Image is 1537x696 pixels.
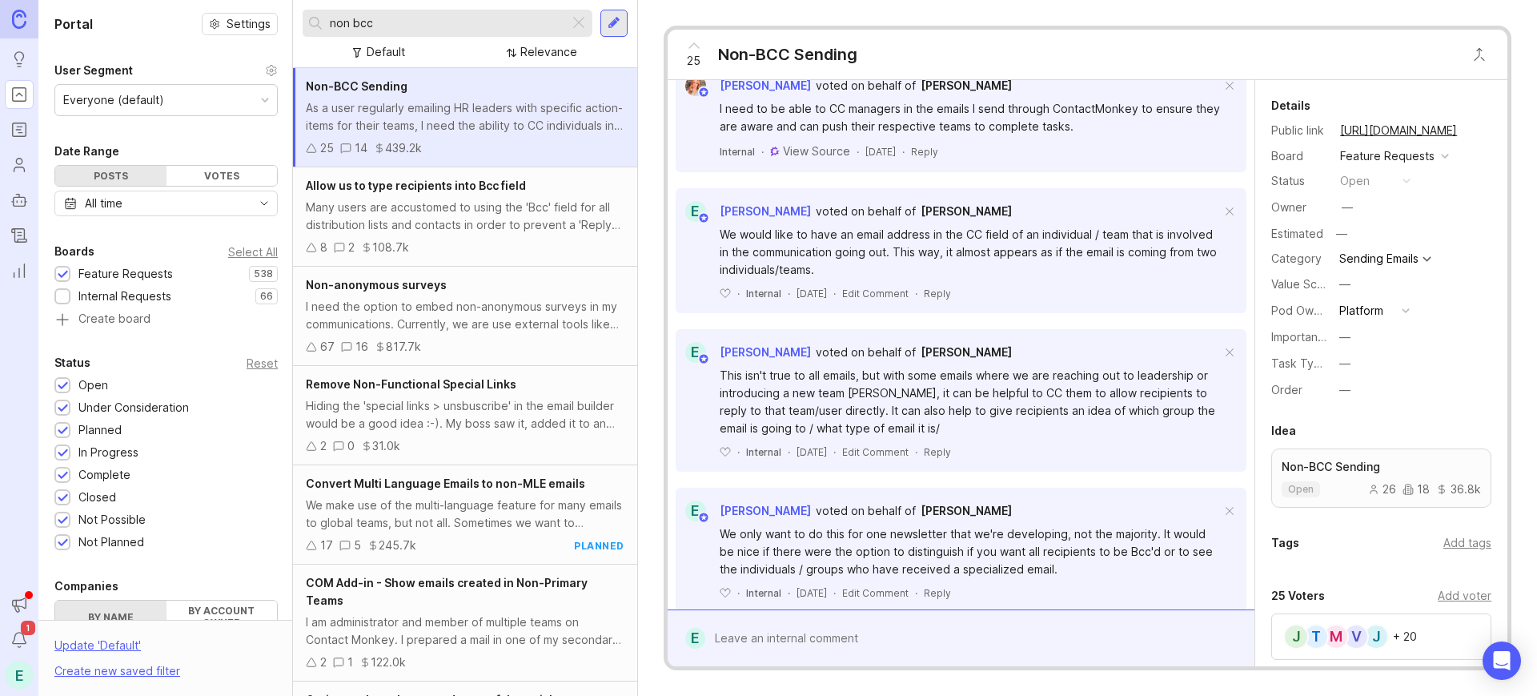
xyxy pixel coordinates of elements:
[761,145,764,159] div: ·
[78,265,173,283] div: Feature Requests
[842,287,909,300] div: Edit Comment
[1331,223,1352,244] div: —
[1288,483,1314,496] p: open
[1335,120,1462,141] a: [URL][DOMAIN_NAME]
[921,502,1012,520] a: [PERSON_NAME]
[1271,147,1327,165] div: Board
[372,239,409,256] div: 108.7k
[293,167,637,267] a: Allow us to type recipients into Bcc fieldMany users are accustomed to using the 'Bcc' field for ...
[1438,587,1491,605] div: Add voter
[1339,253,1419,264] div: Sending Emails
[676,342,811,363] a: E[PERSON_NAME]
[720,367,1221,437] div: This isn't true to all emails, but with some emails where we are reaching out to leadership or in...
[167,601,278,633] label: By account owner
[687,52,700,70] span: 25
[5,590,34,619] button: Announcements
[1363,624,1389,650] div: J
[167,166,278,186] div: Votes
[306,179,526,192] span: Allow us to type recipients into Bcc field
[788,445,790,459] div: ·
[247,359,278,368] div: Reset
[924,586,951,600] div: Reply
[306,497,624,532] div: We make use of the multi-language feature for many emails to global teams, but not all. Sometimes...
[5,221,34,250] a: Changelog
[746,287,781,300] div: Internal
[685,501,706,521] div: E
[54,353,90,372] div: Status
[1339,381,1350,399] div: —
[697,512,709,524] img: member badge
[1403,484,1430,495] div: 18
[1271,304,1353,317] label: Pod Ownership
[355,139,367,157] div: 14
[367,43,405,61] div: Default
[921,344,1012,361] a: [PERSON_NAME]
[720,226,1221,279] div: We would like to have an email address in the CC field of an individual / team that is involved i...
[720,100,1221,135] div: I need to be able to CC managers in the emails I send through ContactMonkey to ensure they are aw...
[78,533,144,551] div: Not Planned
[1271,383,1302,396] label: Order
[921,77,1012,95] a: [PERSON_NAME]
[1339,355,1350,372] div: —
[5,151,34,179] a: Users
[306,99,624,135] div: As a user regularly emailing HR leaders with specific action-items for their teams, I need the ab...
[921,203,1012,220] a: [PERSON_NAME]
[5,80,34,109] a: Portal
[202,13,278,35] button: Settings
[746,445,781,459] div: Internal
[1342,199,1353,216] div: —
[718,43,857,66] div: Non-BCC Sending
[697,86,709,99] img: member badge
[251,197,277,210] svg: toggle icon
[1323,624,1349,650] div: M
[54,577,118,596] div: Companies
[924,287,951,300] div: Reply
[797,587,827,599] time: [DATE]
[306,199,624,234] div: Many users are accustomed to using the 'Bcc' field for all distribution lists and contacts in ord...
[320,537,333,554] div: 17
[78,399,189,416] div: Under Consideration
[685,628,705,649] div: E
[720,204,811,218] span: [PERSON_NAME]
[865,146,896,158] time: [DATE]
[54,242,94,261] div: Boards
[78,511,146,529] div: Not Possible
[306,576,588,607] span: COM Add-in - Show emails created in Non-Primary Teams
[354,537,361,554] div: 5
[347,437,355,455] div: 0
[306,377,516,391] span: Remove Non-Functional Special Links
[737,586,740,600] div: ·
[5,115,34,144] a: Roadmaps
[386,338,421,356] div: 817.7k
[676,201,811,222] a: E[PERSON_NAME]
[676,501,811,521] a: E[PERSON_NAME]
[924,445,951,459] div: Reply
[697,353,709,365] img: member badge
[1271,277,1333,291] label: Value Scale
[320,437,327,455] div: 2
[842,586,909,600] div: Edit Comment
[54,662,180,680] div: Create new saved filter
[293,366,637,465] a: Remove Non-Functional Special LinksHiding the 'special links > unsbuscribe' in the email builder ...
[783,144,850,158] span: View Source
[746,586,781,600] div: Internal
[1271,96,1310,115] div: Details
[797,446,827,458] time: [DATE]
[1436,484,1481,495] div: 36.8k
[227,16,271,32] span: Settings
[1271,586,1325,605] div: 25 Voters
[306,614,624,649] div: I am administrator and member of multiple teams on Contact Monkey. I prepared a mail in one of my...
[833,445,836,459] div: ·
[1368,484,1396,495] div: 26
[921,204,1012,218] span: [PERSON_NAME]
[54,313,278,328] a: Create board
[385,139,422,157] div: 439.2k
[680,75,712,96] img: Bronwen W
[54,142,119,161] div: Date Range
[1483,642,1521,680] div: Open Intercom Messenger
[921,504,1012,517] span: [PERSON_NAME]
[1303,624,1329,650] div: T
[911,145,938,159] div: Reply
[12,10,26,28] img: Canny Home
